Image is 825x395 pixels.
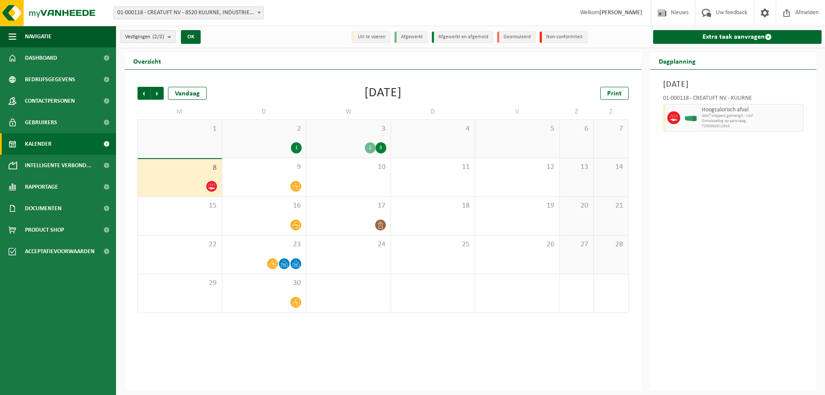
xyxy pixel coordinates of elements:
span: 17 [311,201,386,211]
span: 11 [395,162,471,172]
div: Vandaag [168,87,207,100]
span: 29 [142,279,217,288]
span: 2 [226,124,302,134]
span: T250002611924 [702,124,801,129]
count: (2/2) [153,34,164,40]
li: Afgewerkt en afgemeld [432,31,493,43]
span: Vorige [137,87,150,100]
li: Non-conformiteit [540,31,587,43]
td: Z [560,104,594,119]
span: Print [607,90,622,97]
span: Acceptatievoorwaarden [25,241,95,262]
span: 25 [395,240,471,249]
span: Omwisseling op aanvraag [702,119,801,124]
span: Navigatie [25,26,52,47]
span: 24 [311,240,386,249]
span: 26 [480,240,555,249]
img: HK-XC-30-GN-00 [684,115,697,121]
span: 12 [480,162,555,172]
span: Dashboard [25,47,57,69]
span: 20 [564,201,590,211]
div: 3 [376,142,386,153]
div: 01-000118 - CREATUFT NV - KUURNE [663,95,804,104]
span: 14 [598,162,623,172]
span: Rapportage [25,176,58,198]
span: 7 [598,124,623,134]
td: D [391,104,476,119]
button: Vestigingen(2/2) [120,30,176,43]
td: V [475,104,560,119]
span: 13 [564,162,590,172]
span: 18 [395,201,471,211]
span: 4 [395,124,471,134]
div: [DATE] [364,87,402,100]
td: D [222,104,307,119]
span: 23 [226,240,302,249]
div: 1 [291,142,302,153]
span: Documenten [25,198,61,219]
span: 8 [142,163,217,173]
span: Product Shop [25,219,64,241]
li: Afgewerkt [394,31,428,43]
span: 10 [311,162,386,172]
span: 15 [142,201,217,211]
td: Z [594,104,628,119]
span: Intelligente verbond... [25,155,92,176]
span: Kalender [25,133,52,155]
span: Hoogcalorisch afval [702,107,801,113]
span: 5 [480,124,555,134]
span: 19 [480,201,555,211]
span: 6 [564,124,590,134]
span: 28 [598,240,623,249]
button: OK [181,30,201,44]
h2: Dagplanning [650,52,704,69]
span: 30 [226,279,302,288]
span: Vestigingen [125,31,164,43]
span: Contactpersonen [25,90,75,112]
span: 21 [598,201,623,211]
span: 16 [226,201,302,211]
td: M [137,104,222,119]
strong: [PERSON_NAME] [599,9,642,16]
span: 40m³ snippers gemengd - VAF [702,113,801,119]
span: Bedrijfsgegevens [25,69,75,90]
td: W [306,104,391,119]
span: 27 [564,240,590,249]
span: Volgende [151,87,164,100]
div: 1 [365,142,376,153]
h2: Overzicht [125,52,170,69]
span: 01-000118 - CREATUFT NV - 8520 KUURNE, INDUSTRIELAAN 16 [113,6,264,19]
li: Uit te voeren [351,31,390,43]
li: Geannuleerd [497,31,535,43]
span: 3 [311,124,386,134]
h3: [DATE] [663,78,804,91]
span: 01-000118 - CREATUFT NV - 8520 KUURNE, INDUSTRIELAAN 16 [114,7,263,19]
span: Gebruikers [25,112,57,133]
a: Extra taak aanvragen [653,30,822,44]
span: 9 [226,162,302,172]
span: 1 [142,124,217,134]
span: 22 [142,240,217,249]
a: Print [600,87,629,100]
